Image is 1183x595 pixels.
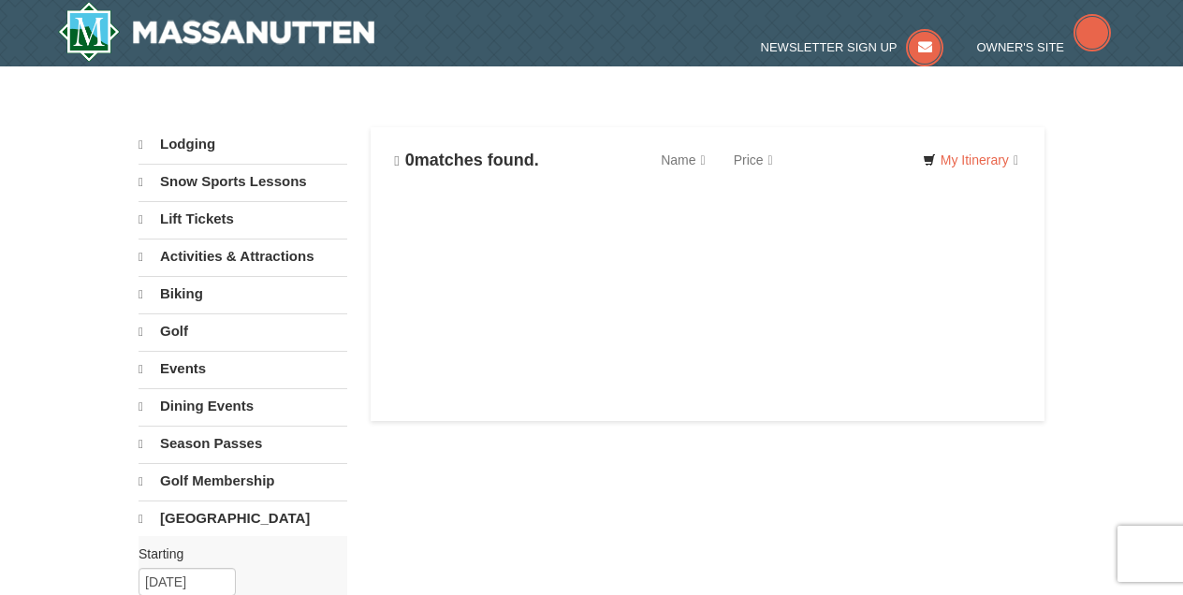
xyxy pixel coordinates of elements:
a: Snow Sports Lessons [139,164,347,199]
a: Biking [139,276,347,312]
a: Name [647,141,719,179]
a: Newsletter Sign Up [761,40,944,54]
img: Massanutten Resort Logo [58,2,374,62]
span: Newsletter Sign Up [761,40,898,54]
span: Owner's Site [977,40,1065,54]
a: Owner's Site [977,40,1112,54]
a: Lodging [139,127,347,162]
a: Events [139,351,347,386]
a: Massanutten Resort [58,2,374,62]
a: Dining Events [139,388,347,424]
label: Starting [139,544,333,563]
a: Season Passes [139,426,347,461]
a: Activities & Attractions [139,239,347,274]
a: Lift Tickets [139,201,347,237]
a: Golf Membership [139,463,347,499]
a: My Itinerary [911,146,1030,174]
a: Price [720,141,787,179]
a: Golf [139,313,347,349]
a: [GEOGRAPHIC_DATA] [139,501,347,536]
